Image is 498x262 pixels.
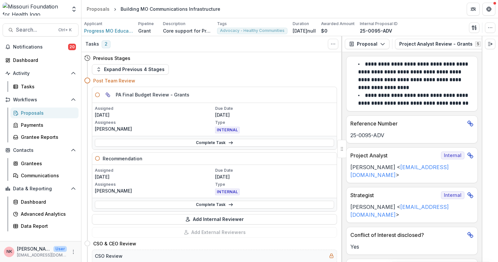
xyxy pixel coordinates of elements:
[3,3,67,16] img: Missouri Foundation for Health logo
[21,134,73,140] div: Grantee Reports
[3,42,79,52] button: Notifications20
[350,204,449,218] a: [EMAIL_ADDRESS][DOMAIN_NAME]
[21,109,73,116] div: Proposals
[16,27,54,33] span: Search...
[395,39,493,49] button: Project Analyst Review - Grants5
[92,227,337,238] button: Add External Reviewers
[95,120,214,125] p: Assignees
[21,211,73,217] div: Advanced Analytics
[350,203,474,219] p: [PERSON_NAME] < >
[215,111,334,118] p: [DATE]
[13,71,68,76] span: Activity
[350,163,474,179] p: [PERSON_NAME] < >
[95,139,334,147] a: Complete Task
[293,27,316,34] p: [DATE]null
[85,41,99,47] h3: Tasks
[121,6,220,12] div: Building MO Communications Infrastructure
[441,152,464,159] span: Internal
[57,26,73,34] div: Ctrl + K
[3,55,79,65] a: Dashboard
[350,164,449,178] a: [EMAIL_ADDRESS][DOMAIN_NAME]
[95,173,214,180] p: [DATE]
[3,145,79,155] button: Open Contacts
[321,21,355,27] p: Awarded Amount
[95,125,214,132] p: [PERSON_NAME]
[69,3,79,16] button: Open entity switcher
[95,106,214,111] p: Assigned
[53,246,67,252] p: User
[10,81,79,92] a: Tasks
[92,214,337,225] button: Add Internal Reviewer
[163,21,185,27] p: Description
[220,28,285,33] span: Advocacy - Healthy Communities
[10,196,79,207] a: Dashboard
[13,97,68,103] span: Workflows
[21,223,73,229] div: Data Report
[360,21,398,27] p: Internal Proposal ID
[93,240,136,247] h4: CSO & CEO Review
[350,120,464,127] p: Reference Number
[215,120,334,125] p: Type
[17,252,67,258] p: [EMAIL_ADDRESS][DOMAIN_NAME]
[69,248,77,256] button: More
[350,152,438,159] p: Project Analyst
[84,27,133,34] a: Progress MO Education Fund
[21,172,73,179] div: Communications
[441,191,464,199] span: Internal
[138,27,151,34] p: Grant
[13,186,68,192] span: Data & Reporting
[103,155,142,162] h5: Recommendation
[93,55,130,62] h4: Previous Stages
[10,108,79,118] a: Proposals
[17,245,51,252] p: [PERSON_NAME]
[95,182,214,187] p: Assignees
[215,106,334,111] p: Due Date
[350,243,474,251] p: Yes
[10,209,79,219] a: Advanced Analytics
[10,132,79,142] a: Grantee Reports
[482,3,495,16] button: Get Help
[217,21,227,27] p: Tags
[3,23,79,36] button: Search...
[13,57,73,64] div: Dashboard
[10,120,79,130] a: Payments
[84,4,112,14] a: Proposals
[93,77,135,84] h4: Post Team Review
[350,231,464,239] p: Conflict of Interest disclosed?
[350,131,474,139] p: 25-0095-ADV
[102,40,110,48] span: 2
[95,111,214,118] p: [DATE]
[10,170,79,181] a: Communications
[138,21,154,27] p: Pipeline
[3,95,79,105] button: Open Workflows
[10,221,79,231] a: Data Report
[116,91,189,98] h5: PA Final Budget Review - Grants
[21,198,73,205] div: Dashboard
[321,27,328,34] p: $0
[84,21,102,27] p: Applicant
[350,191,438,199] p: Strategist
[163,27,212,34] p: Core support for Progress MO to build communications infrastructure
[95,201,334,209] a: Complete Task
[485,39,495,49] button: Expand right
[84,4,223,14] nav: breadcrumb
[95,253,123,259] h5: CSO Review
[68,44,76,50] span: 20
[215,189,240,195] span: INTERNAL
[215,173,334,180] p: [DATE]
[10,158,79,169] a: Grantees
[21,83,73,90] div: Tasks
[13,148,68,153] span: Contacts
[21,160,73,167] div: Grantees
[328,39,338,49] button: Toggle View Cancelled Tasks
[92,64,169,75] button: Expand Previous 4 Stages
[95,187,214,194] p: [PERSON_NAME]
[3,68,79,79] button: Open Activity
[215,127,240,133] span: INTERNAL
[215,167,334,173] p: Due Date
[293,21,309,27] p: Duration
[103,90,113,100] button: View dependent tasks
[7,250,12,254] div: Nancy Kelley
[13,44,68,50] span: Notifications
